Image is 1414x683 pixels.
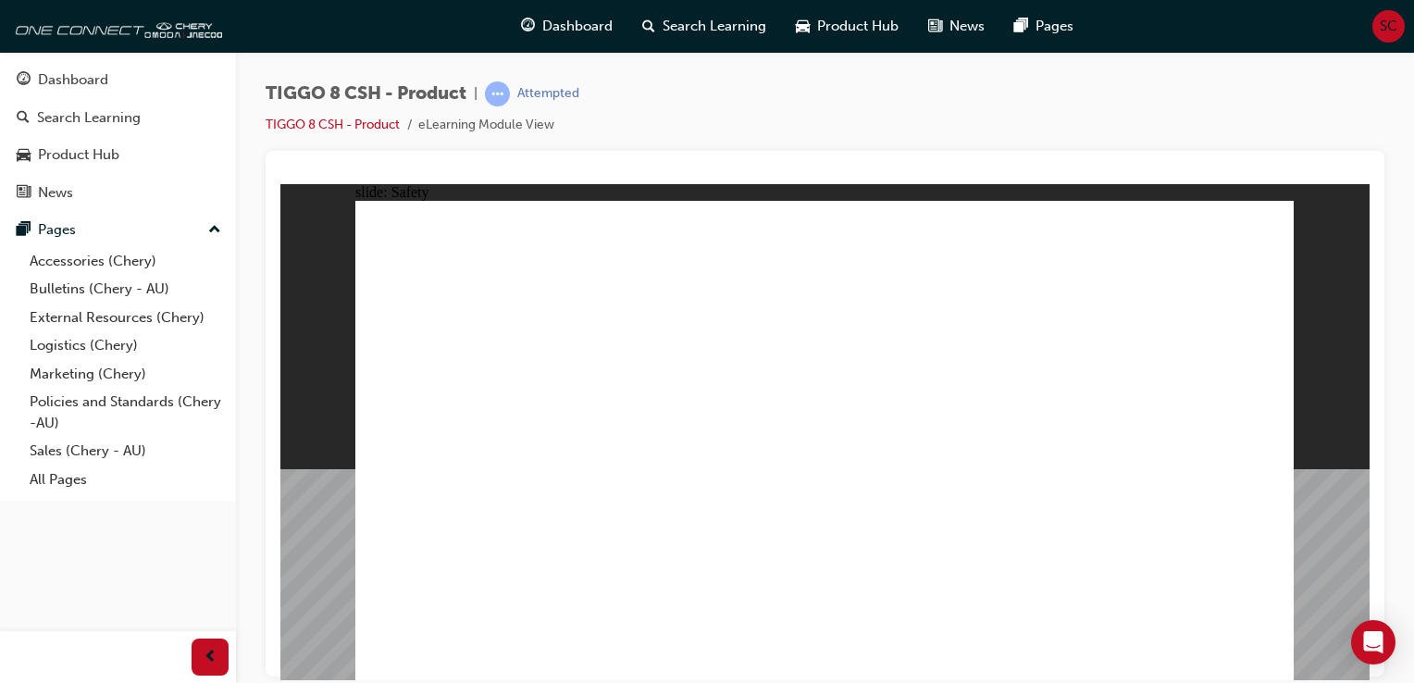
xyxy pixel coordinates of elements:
[38,219,76,241] div: Pages
[521,15,535,38] span: guage-icon
[663,16,766,37] span: Search Learning
[7,101,229,135] a: Search Learning
[1380,16,1397,37] span: SC
[7,176,229,210] a: News
[17,222,31,239] span: pages-icon
[7,213,229,247] button: Pages
[22,275,229,304] a: Bulletins (Chery - AU)
[38,144,119,166] div: Product Hub
[817,16,899,37] span: Product Hub
[506,7,627,45] a: guage-iconDashboard
[418,115,554,136] li: eLearning Module View
[22,331,229,360] a: Logistics (Chery)
[517,85,579,103] div: Attempted
[1372,10,1405,43] button: SC
[9,7,222,44] img: oneconnect
[22,466,229,494] a: All Pages
[38,182,73,204] div: News
[7,59,229,213] button: DashboardSearch LearningProduct HubNews
[781,7,913,45] a: car-iconProduct Hub
[17,185,31,202] span: news-icon
[928,15,942,38] span: news-icon
[22,360,229,389] a: Marketing (Chery)
[913,7,999,45] a: news-iconNews
[17,72,31,89] span: guage-icon
[38,69,108,91] div: Dashboard
[7,63,229,97] a: Dashboard
[1036,16,1073,37] span: Pages
[204,646,217,669] span: prev-icon
[796,15,810,38] span: car-icon
[266,117,400,132] a: TIGGO 8 CSH - Product
[17,110,30,127] span: search-icon
[474,83,478,105] span: |
[22,437,229,466] a: Sales (Chery - AU)
[999,7,1088,45] a: pages-iconPages
[37,107,141,129] div: Search Learning
[542,16,613,37] span: Dashboard
[17,147,31,164] span: car-icon
[949,16,985,37] span: News
[266,83,466,105] span: TIGGO 8 CSH - Product
[7,138,229,172] a: Product Hub
[1014,15,1028,38] span: pages-icon
[22,388,229,437] a: Policies and Standards (Chery -AU)
[627,7,781,45] a: search-iconSearch Learning
[22,247,229,276] a: Accessories (Chery)
[22,304,229,332] a: External Resources (Chery)
[1351,620,1395,664] div: Open Intercom Messenger
[208,218,221,242] span: up-icon
[485,81,510,106] span: learningRecordVerb_ATTEMPT-icon
[642,15,655,38] span: search-icon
